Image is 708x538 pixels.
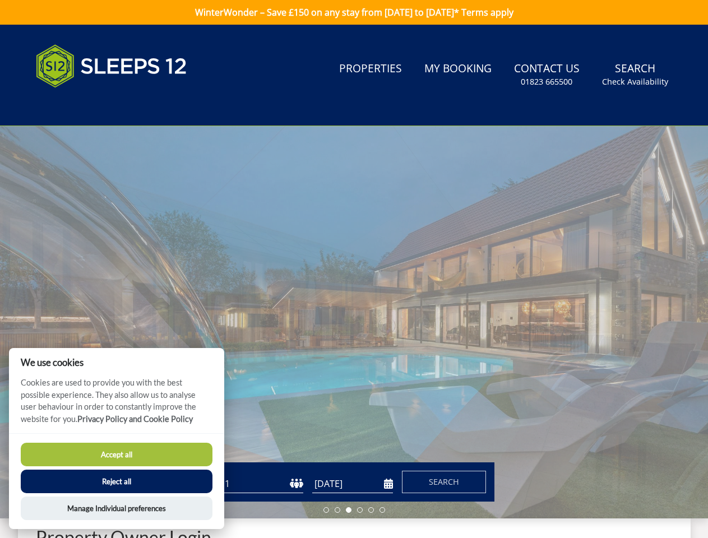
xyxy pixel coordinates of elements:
[9,357,224,368] h2: We use cookies
[602,76,668,87] small: Check Availability
[9,377,224,433] p: Cookies are used to provide you with the best possible experience. They also allow us to analyse ...
[312,475,393,493] input: Arrival Date
[21,443,212,466] button: Accept all
[335,57,406,82] a: Properties
[77,414,193,424] a: Privacy Policy and Cookie Policy
[510,57,584,93] a: Contact Us01823 665500
[429,476,459,487] span: Search
[420,57,496,82] a: My Booking
[36,38,187,94] img: Sleeps 12
[21,470,212,493] button: Reject all
[30,101,148,110] iframe: Customer reviews powered by Trustpilot
[21,497,212,520] button: Manage Individual preferences
[598,57,673,93] a: SearchCheck Availability
[402,471,486,493] button: Search
[521,76,572,87] small: 01823 665500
